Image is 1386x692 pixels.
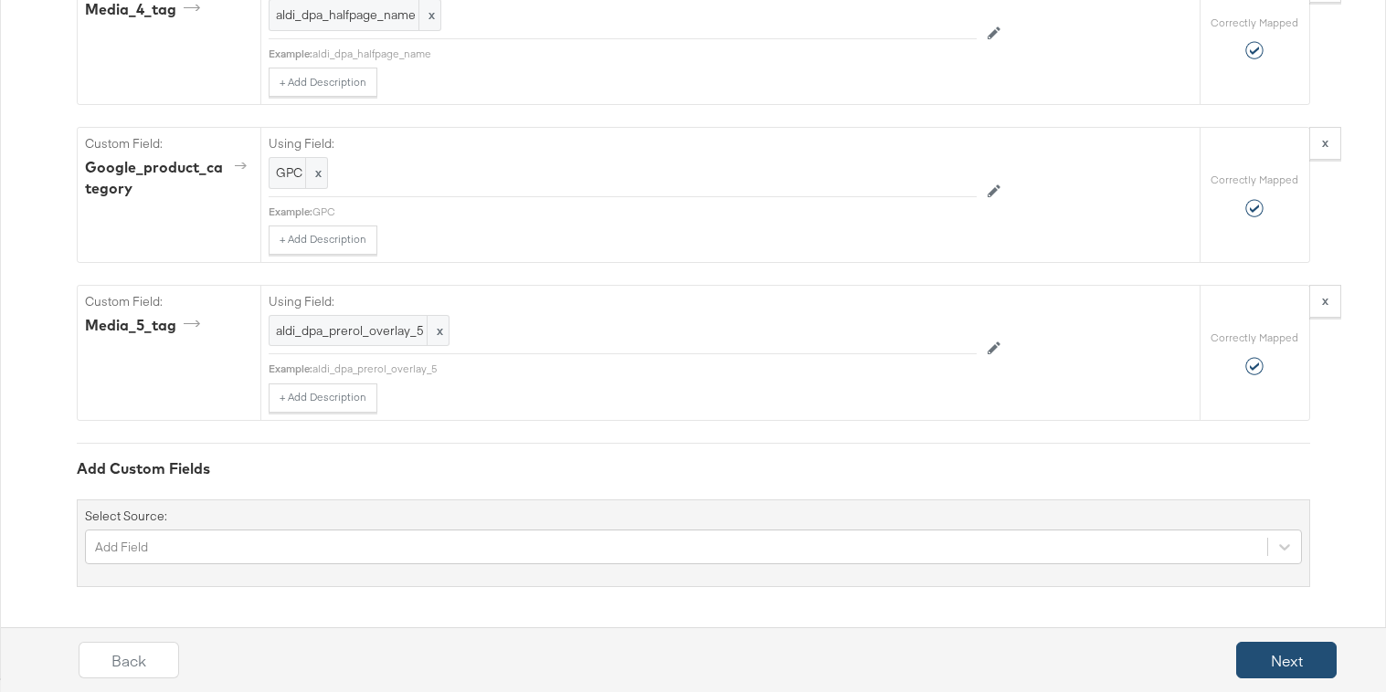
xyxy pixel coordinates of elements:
[269,204,312,219] div: Example:
[95,539,148,556] div: Add Field
[269,47,312,61] div: Example:
[269,68,377,97] button: + Add Description
[1211,16,1298,30] label: Correctly Mapped
[269,293,977,310] label: Using Field:
[305,158,327,188] span: x
[427,316,449,346] span: x
[1322,292,1328,309] strong: x
[85,293,253,310] label: Custom Field:
[269,362,312,376] div: Example:
[269,225,377,255] button: + Add Description
[79,642,179,678] button: Back
[276,164,321,182] span: GPC
[312,204,977,219] div: GPC
[276,6,434,24] span: aldi_dpa_halfpage_name
[77,458,1310,479] div: Add Custom Fields
[85,157,253,199] div: google_product_category
[1211,330,1298,345] label: Correctly Mapped
[1309,127,1341,160] button: x
[85,508,167,525] label: Select Source:
[1211,173,1298,187] label: Correctly Mapped
[312,47,977,61] div: aldi_dpa_halfpage_name
[1322,134,1328,151] strong: x
[1236,642,1337,678] button: Next
[85,315,206,336] div: media_5_tag
[1309,285,1341,318] button: x
[269,383,377,413] button: + Add Description
[312,362,977,376] div: aldi_dpa_prerol_overlay_5
[269,135,977,152] label: Using Field:
[85,135,253,152] label: Custom Field:
[276,322,442,340] span: aldi_dpa_prerol_overlay_5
